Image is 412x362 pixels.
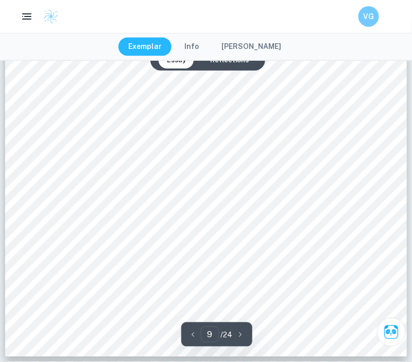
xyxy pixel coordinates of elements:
button: VG [358,6,379,27]
h6: VG [363,11,375,22]
button: Info [175,38,210,56]
a: Clastify logo [37,9,59,24]
button: Ask Clai [377,318,406,347]
img: Clastify logo [43,9,59,24]
button: Exemplar [118,38,173,56]
p: / 24 [221,329,233,340]
button: [PERSON_NAME] [212,38,292,56]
